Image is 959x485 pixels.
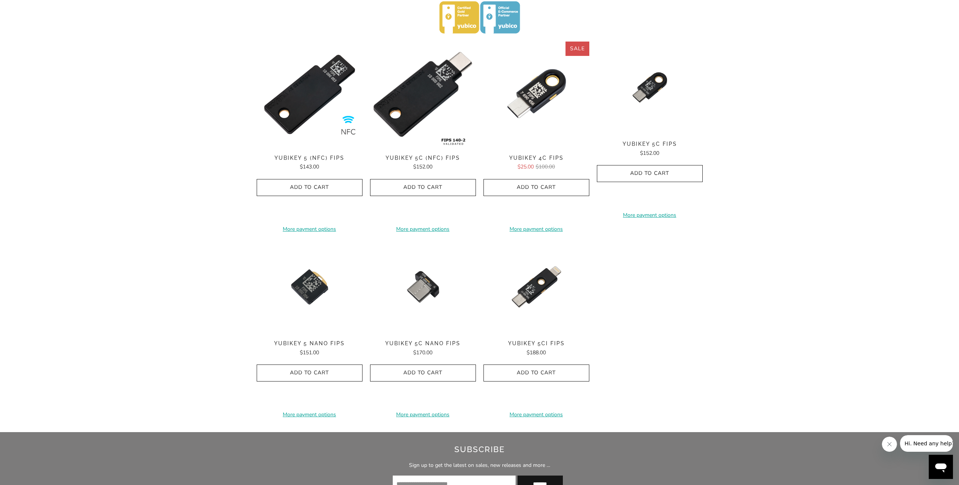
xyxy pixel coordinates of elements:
a: YubiKey 5Ci FIPS $188.00 [483,340,589,357]
img: YubiKey 5C FIPS - Trust Panda [597,42,703,133]
a: More payment options [483,225,589,233]
a: More payment options [370,411,476,419]
span: Add to Cart [491,184,581,191]
a: More payment options [257,411,363,419]
button: Add to Cart [257,179,363,196]
h2: Subscribe [191,443,768,456]
span: YubiKey 5 Nano FIPS [257,340,363,347]
span: $143.00 [300,163,319,170]
span: $151.00 [300,349,319,356]
a: More payment options [597,211,703,219]
a: YubiKey 5Ci FIPS - Trust Panda YubiKey 5Ci FIPS - Trust Panda [483,241,589,333]
button: Add to Cart [370,179,476,196]
img: YubiKey 5 NFC FIPS - Trust Panda [257,42,363,147]
span: $188.00 [527,349,546,356]
a: More payment options [257,225,363,233]
a: YubiKey 5 (NFC) FIPS $143.00 [257,155,363,171]
span: Add to Cart [265,184,355,191]
a: YubiKey 5 NFC FIPS - Trust Panda YubiKey 5 NFC FIPS - Trust Panda [257,42,363,147]
iframe: Close message [882,437,897,452]
button: Add to Cart [597,165,703,182]
span: Add to Cart [378,184,468,191]
img: YubiKey 5 Nano FIPS - Trust Panda [257,241,363,333]
span: Add to Cart [378,370,468,376]
a: YubiKey 5C FIPS $152.00 [597,141,703,158]
span: YubiKey 5C (NFC) FIPS [370,155,476,161]
span: Add to Cart [265,370,355,376]
span: $25.00 [517,163,534,170]
span: YubiKey 5Ci FIPS [483,340,589,347]
img: YubiKey 5Ci FIPS - Trust Panda [483,241,589,333]
a: YubiKey 5C NFC FIPS - Trust Panda YubiKey 5C NFC FIPS - Trust Panda [370,42,476,147]
a: YubiKey 5C (NFC) FIPS $152.00 [370,155,476,171]
a: YubiKey 4C FIPS - Trust Panda YubiKey 4C FIPS - Trust Panda [483,42,589,147]
span: Add to Cart [605,170,695,177]
span: Hi. Need any help? [5,5,54,11]
a: More payment options [483,411,589,419]
a: YubiKey 5 Nano FIPS - Trust Panda YubiKey 5 Nano FIPS - Trust Panda [257,241,363,333]
span: $152.00 [640,150,659,157]
a: YubiKey 5C Nano FIPS - Trust Panda YubiKey 5C Nano FIPS - Trust Panda [370,241,476,333]
a: YubiKey 5C FIPS - Trust Panda YubiKey 5C FIPS - Trust Panda [597,42,703,133]
span: YubiKey 5 (NFC) FIPS [257,155,363,161]
span: YubiKey 5C Nano FIPS [370,340,476,347]
button: Add to Cart [257,365,363,382]
span: YubiKey 5C FIPS [597,141,703,147]
span: Add to Cart [491,370,581,376]
img: YubiKey 4C FIPS - Trust Panda [483,42,589,147]
span: $100.00 [536,163,555,170]
button: Add to Cart [483,365,589,382]
a: More payment options [370,225,476,233]
span: $152.00 [413,163,432,170]
a: YubiKey 5 Nano FIPS $151.00 [257,340,363,357]
span: YubiKey 4C FIPS [483,155,589,161]
span: $170.00 [413,349,432,356]
button: Add to Cart [483,179,589,196]
p: Sign up to get the latest on sales, new releases and more … [191,461,768,470]
a: YubiKey 5C Nano FIPS $170.00 [370,340,476,357]
a: YubiKey 4C FIPS $25.00$100.00 [483,155,589,171]
img: YubiKey 5C NFC FIPS - Trust Panda [370,42,476,147]
button: Add to Cart [370,365,476,382]
img: YubiKey 5C Nano FIPS - Trust Panda [370,241,476,333]
iframe: Button to launch messaging window [929,455,953,479]
span: Sale [570,45,585,52]
iframe: Message from company [900,435,953,452]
